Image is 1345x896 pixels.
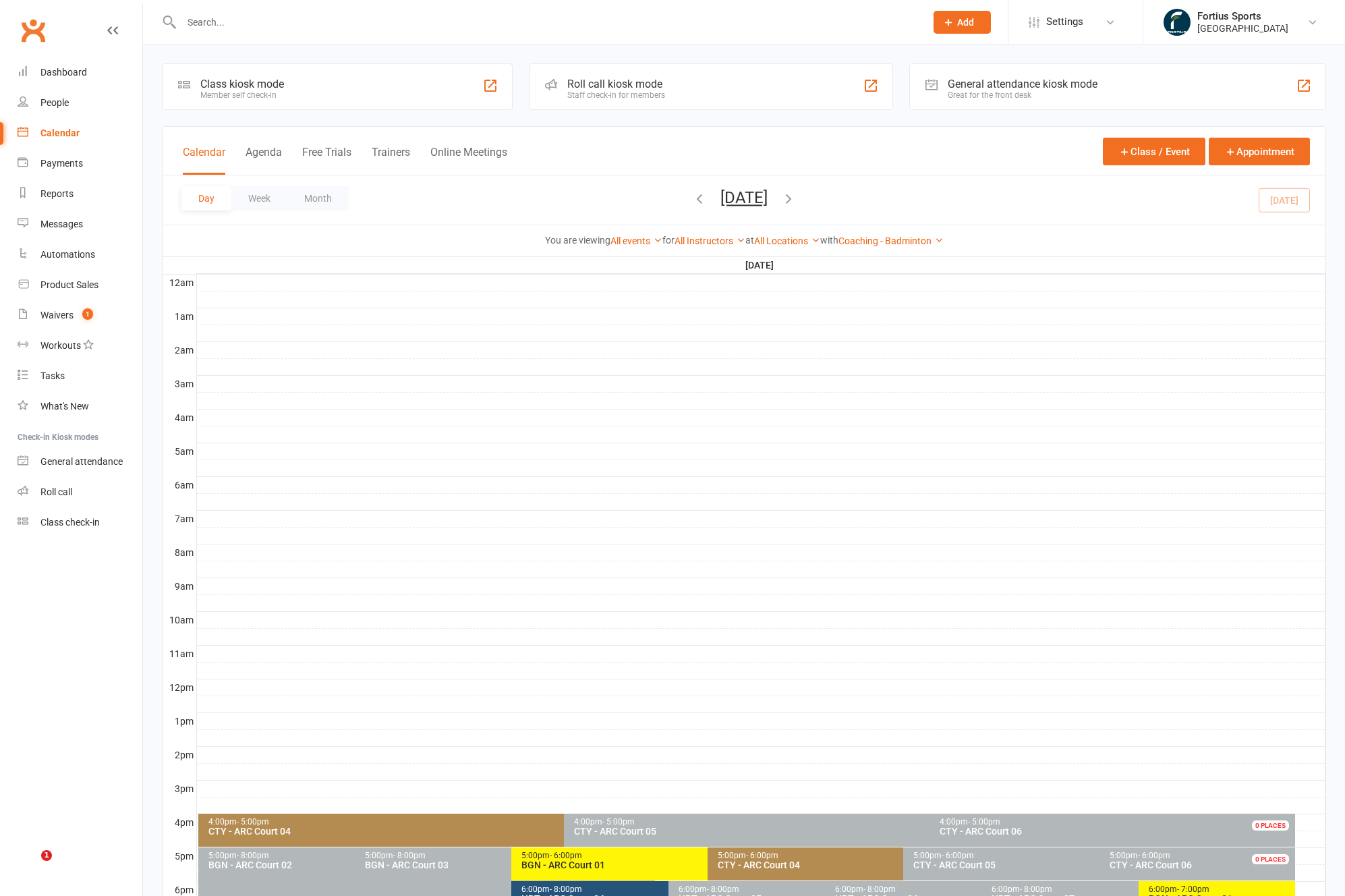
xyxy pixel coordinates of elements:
[913,860,996,870] span: CTY - ARC Court 05
[18,240,142,270] a: Automations
[968,817,1000,827] span: - 5:00pm
[745,235,754,246] strong: at
[430,146,507,175] button: Online Meetings
[163,375,196,392] th: 3am
[550,851,582,860] span: - 6:00pm
[163,578,196,594] th: 9am
[939,818,1292,827] div: 4:00pm
[372,146,410,175] button: Trainers
[913,851,1279,860] div: 5:00pm
[163,443,196,459] th: 5am
[940,826,1022,837] span: CTY - ARC Court 06
[18,270,142,300] a: Product Sales
[1197,22,1288,34] div: [GEOGRAPHIC_DATA]
[574,826,656,837] span: CTY - ARC Court 05
[16,13,50,47] a: Clubworx
[208,860,292,870] span: BGN - ARC Court 02
[163,645,196,662] th: 11am
[13,850,46,883] iframe: Intercom live chat
[834,885,1122,894] div: 6:00pm
[948,90,1097,100] div: Great for the front desk
[957,17,974,28] span: Add
[18,57,142,88] a: Dashboard
[40,310,74,320] div: Waivers
[163,510,196,527] th: 7am
[707,885,739,894] span: - 8:00pm
[163,341,196,358] th: 2am
[208,818,914,827] div: 4:00pm
[163,611,196,628] th: 10am
[18,118,142,148] a: Calendar
[231,186,287,211] button: Week
[40,401,89,412] div: What's New
[678,885,966,894] div: 6:00pm
[200,78,284,90] div: Class kiosk mode
[602,817,635,827] span: - 5:00pm
[163,847,196,864] th: 5pm
[1252,854,1289,864] div: 0 PLACES
[163,274,196,291] th: 12am
[521,860,887,870] div: BGN - ARC Court 01
[662,235,675,246] strong: for
[18,507,142,538] a: Class kiosk mode
[746,851,778,860] span: - 6:00pm
[1103,138,1205,165] button: Class / Event
[163,544,196,561] th: 8am
[40,486,72,497] div: Roll call
[237,817,269,827] span: - 5:00pm
[1138,851,1170,860] span: - 6:00pm
[40,158,83,169] div: Payments
[40,279,98,290] div: Product Sales
[40,97,69,108] div: People
[40,517,100,528] div: Class check-in
[675,235,745,246] a: All Instructors
[1252,820,1289,831] div: 0 PLACES
[754,235,820,246] a: All Locations
[287,186,349,211] button: Month
[40,340,81,351] div: Workouts
[934,11,991,34] button: Add
[18,209,142,240] a: Messages
[200,90,284,100] div: Member self check-in
[40,67,87,78] div: Dashboard
[364,851,652,860] div: 5:00pm
[720,188,768,207] button: [DATE]
[942,851,974,860] span: - 6:00pm
[545,235,610,246] strong: You are viewing
[717,851,1083,860] div: 5:00pm
[948,78,1097,90] div: General attendance kiosk mode
[163,814,196,831] th: 4pm
[163,308,196,325] th: 1am
[163,746,196,763] th: 2pm
[196,257,1325,274] th: [DATE]
[40,249,95,260] div: Automations
[246,146,282,175] button: Agenda
[610,235,662,246] a: All events
[1110,860,1192,870] span: CTY - ARC Court 06
[302,146,351,175] button: Free Trials
[573,818,1280,827] div: 4:00pm
[991,885,1279,894] div: 6:00pm
[1046,7,1083,37] span: Settings
[40,456,123,467] div: General attendance
[18,477,142,507] a: Roll call
[18,148,142,179] a: Payments
[521,851,887,860] div: 5:00pm
[40,370,65,381] div: Tasks
[838,235,944,246] a: Coaching - Badminton
[820,235,838,246] strong: with
[163,476,196,493] th: 6am
[393,851,426,860] span: - 8:00pm
[82,308,93,320] span: 1
[1209,138,1310,165] button: Appointment
[181,186,231,211] button: Day
[18,447,142,477] a: General attendance kiosk mode
[18,331,142,361] a: Workouts
[1164,9,1191,36] img: thumb_image1743802567.png
[18,391,142,422] a: What's New
[1148,885,1292,894] div: 6:00pm
[567,78,665,90] div: Roll call kiosk mode
[163,679,196,696] th: 12pm
[208,827,914,836] div: CTY - ARC Court 04
[1109,851,1292,860] div: 5:00pm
